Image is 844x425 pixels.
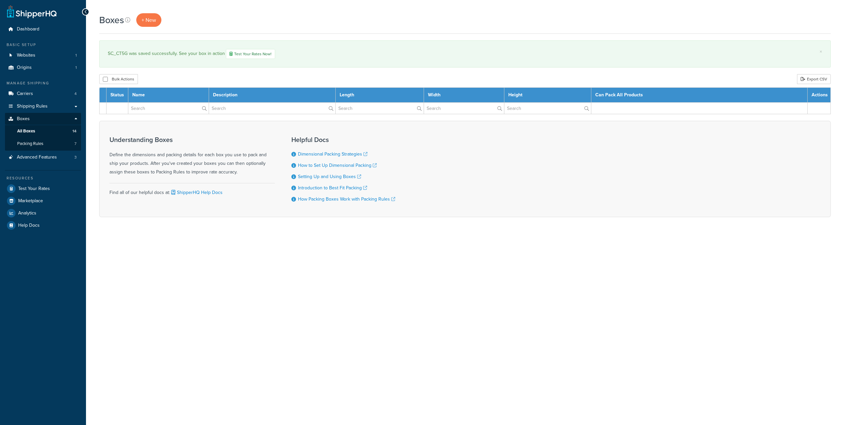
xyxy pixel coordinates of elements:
a: × [820,49,822,54]
li: Carriers [5,88,81,100]
input: Search [504,103,591,114]
span: Advanced Features [17,155,57,160]
span: Websites [17,53,35,58]
a: Websites 1 [5,49,81,62]
a: Carriers 4 [5,88,81,100]
input: Search [424,103,504,114]
a: Dashboard [5,23,81,35]
th: Can Pack All Products [591,88,808,103]
a: How Packing Boxes Work with Packing Rules [298,196,395,203]
div: Basic Setup [5,42,81,48]
a: Test Your Rates Now! [226,49,275,59]
span: Origins [17,65,32,71]
li: Advanced Features [5,151,81,164]
span: Carriers [17,91,33,97]
div: Manage Shipping [5,80,81,86]
span: Analytics [18,211,36,216]
a: Analytics [5,207,81,219]
h3: Helpful Docs [291,136,395,143]
span: 7 [74,141,76,147]
a: All Boxes 14 [5,125,81,137]
span: 1 [75,65,77,71]
input: Search [209,103,335,114]
span: Shipping Rules [17,104,48,109]
th: Length [335,88,424,103]
span: Dashboard [17,26,39,32]
a: Advanced Features 3 [5,151,81,164]
th: Actions [808,88,831,103]
h3: Understanding Boxes [109,136,275,143]
button: Bulk Actions [99,74,138,84]
a: ShipperHQ Home [7,5,57,18]
div: Define the dimensions and packing details for each box you use to pack and ship your products. Af... [109,136,275,176]
li: Websites [5,49,81,62]
input: Search [336,103,424,114]
th: Description [209,88,335,103]
span: Packing Rules [17,141,43,147]
span: Boxes [17,116,30,122]
a: How to Set Up Dimensional Packing [298,162,377,169]
h1: Boxes [99,14,124,26]
span: All Boxes [17,128,35,134]
th: Name [128,88,209,103]
span: 4 [74,91,77,97]
th: Status [106,88,128,103]
a: ShipperHQ Help Docs [170,189,223,196]
div: Find all of our helpful docs at: [109,183,275,197]
a: + New [136,13,161,27]
a: Test Your Rates [5,183,81,195]
span: Help Docs [18,223,40,228]
span: 14 [72,128,76,134]
li: All Boxes [5,125,81,137]
th: Height [504,88,591,103]
li: Boxes [5,113,81,151]
span: 1 [75,53,77,58]
div: SC_CT5G was saved successfully. See your box in action [108,49,822,59]
a: Export CSV [797,74,831,84]
a: Packing Rules 7 [5,138,81,150]
span: Marketplace [18,198,43,204]
input: Search [128,103,209,114]
a: Marketplace [5,195,81,207]
span: Test Your Rates [18,186,50,192]
a: Setting Up and Using Boxes [298,173,361,180]
th: Width [424,88,504,103]
span: + New [142,16,156,24]
span: 3 [74,155,77,160]
li: Packing Rules [5,138,81,150]
li: Origins [5,62,81,74]
a: Boxes [5,113,81,125]
a: Dimensional Packing Strategies [298,151,367,158]
a: Shipping Rules [5,100,81,113]
a: Help Docs [5,219,81,231]
a: Introduction to Best Fit Packing [298,184,367,191]
div: Resources [5,175,81,181]
a: Origins 1 [5,62,81,74]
